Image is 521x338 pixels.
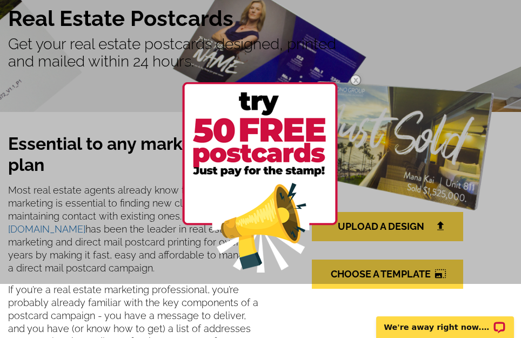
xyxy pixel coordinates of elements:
iframe: LiveChat chat widget [369,304,521,338]
img: closebutton.png [340,64,371,96]
img: 50free.png [182,82,338,273]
